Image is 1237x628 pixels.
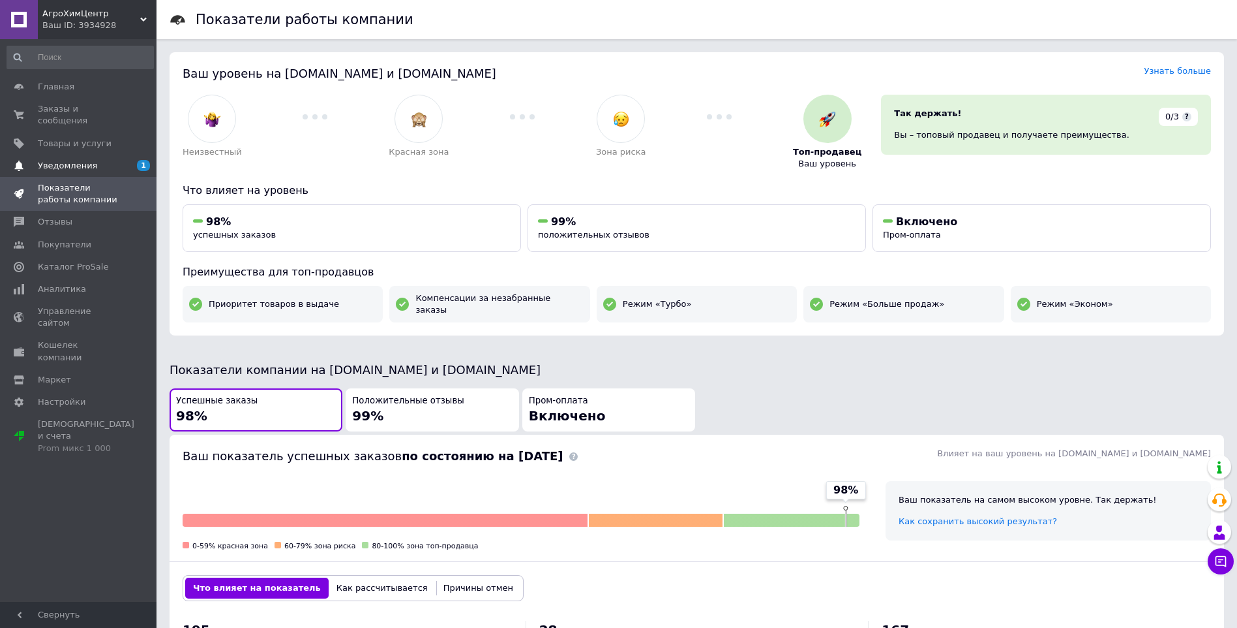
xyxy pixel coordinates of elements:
span: Успешные заказы [176,395,258,407]
button: Причины отмен [436,578,521,599]
button: 98%успешных заказов [183,204,521,252]
span: Показатели компании на [DOMAIN_NAME] и [DOMAIN_NAME] [170,363,541,377]
button: 99%положительных отзывов [528,204,866,252]
span: Кошелек компании [38,339,121,363]
span: Неизвестный [183,146,242,158]
span: Зона риска [596,146,646,158]
button: ВключеноПром-оплата [872,204,1211,252]
button: Как рассчитывается [329,578,436,599]
span: Отзывы [38,216,72,228]
span: Влияет на ваш уровень на [DOMAIN_NAME] и [DOMAIN_NAME] [937,448,1211,458]
span: 98% [206,215,231,228]
img: :disappointed_relieved: [613,111,629,127]
span: Каталог ProSale [38,261,108,273]
span: Красная зона [389,146,449,158]
span: Настройки [38,396,85,408]
span: Компенсации за незабранные заказы [415,292,583,316]
span: 0-59% красная зона [192,542,268,550]
span: 80-100% зона топ-продавца [372,542,478,550]
span: 99% [551,215,576,228]
img: :rocket: [819,111,835,127]
span: Главная [38,81,74,93]
span: Что влияет на уровень [183,184,308,196]
span: 98% [176,408,207,424]
button: Что влияет на показатель [185,578,329,599]
span: Пром-оплата [529,395,588,407]
span: Маркет [38,374,71,386]
span: Показатели работы компании [38,182,121,206]
input: Поиск [7,46,154,69]
span: [DEMOGRAPHIC_DATA] и счета [38,418,134,454]
span: Режим «Эконом» [1037,298,1113,310]
h1: Показатели работы компании [196,12,413,27]
span: Ваш показатель успешных заказов [183,449,563,463]
img: :see_no_evil: [411,111,427,127]
span: Так держать! [894,108,961,118]
span: Преимущества для топ-продавцов [183,266,374,278]
button: Положительные отзывы99% [346,388,518,432]
a: Как сохранить высокий результат? [899,516,1057,526]
span: Режим «Больше продаж» [829,298,944,310]
span: АгроХимЦентр [42,8,140,20]
span: Уведомления [38,160,97,172]
span: Заказы и сообщения [38,103,121,127]
div: Вы – топовый продавец и получаете преимущества. [894,129,1198,141]
span: Управление сайтом [38,306,121,329]
span: успешных заказов [193,230,276,240]
span: Приоритет товаров в выдаче [209,298,339,310]
span: Включено [896,215,957,228]
div: Ваш показатель на самом высоком уровне. Так держать! [899,494,1198,506]
span: 1 [137,160,150,171]
button: Чат с покупателем [1208,548,1234,574]
span: Пром-оплата [883,230,941,240]
span: Аналитика [38,283,86,295]
span: 98% [833,483,858,497]
span: Положительные отзывы [352,395,464,407]
a: Узнать больше [1144,66,1211,76]
div: Prom микс 1 000 [38,443,134,454]
span: Товары и услуги [38,138,112,149]
span: 99% [352,408,383,424]
img: :woman-shrugging: [204,111,220,127]
button: Пром-оплатаВключено [522,388,695,432]
div: Ваш ID: 3934928 [42,20,156,31]
span: Ваш уровень [798,158,856,170]
span: Режим «Турбо» [623,298,692,310]
button: Успешные заказы98% [170,388,342,432]
span: Включено [529,408,606,424]
b: по состоянию на [DATE] [402,449,563,463]
span: положительных отзывов [538,230,649,240]
span: Ваш уровень на [DOMAIN_NAME] и [DOMAIN_NAME] [183,67,496,80]
span: Топ-продавец [793,146,861,158]
span: Покупатели [38,239,91,251]
span: 60-79% зона риска [284,542,355,550]
span: ? [1182,112,1191,121]
div: 0/3 [1159,108,1198,126]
